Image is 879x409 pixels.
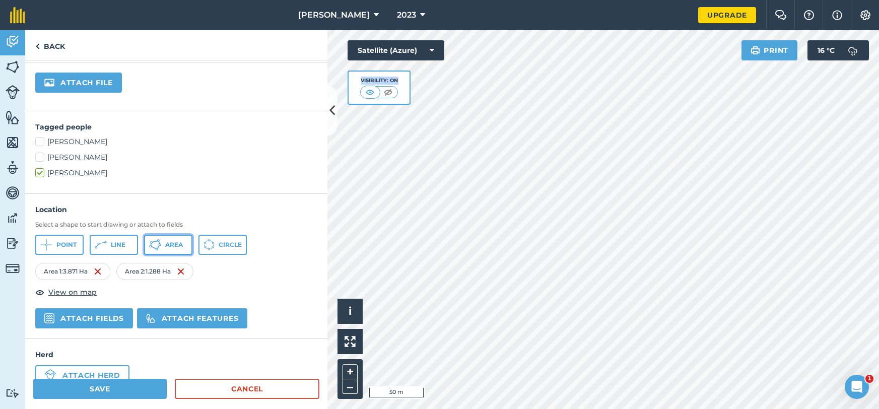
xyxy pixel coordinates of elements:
label: [PERSON_NAME] [35,152,317,163]
a: Upgrade [698,7,756,23]
button: Attach features [137,308,247,328]
button: Satellite (Azure) [348,40,444,60]
h4: Location [35,204,317,215]
span: 16 ° C [818,40,835,60]
img: Four arrows, one pointing top left, one top right, one bottom right and the last bottom left [345,336,356,347]
img: A cog icon [859,10,871,20]
button: Circle [198,235,247,255]
button: Area [144,235,192,255]
img: svg+xml;base64,PHN2ZyB4bWxucz0iaHR0cDovL3d3dy53My5vcmcvMjAwMC9zdmciIHdpZHRoPSI5IiBoZWlnaHQ9IjI0Ii... [35,40,40,52]
button: Line [90,235,138,255]
img: svg+xml,%3c [44,313,54,323]
label: [PERSON_NAME] [35,137,317,147]
span: [PERSON_NAME] [298,9,370,21]
img: svg+xml;base64,PHN2ZyB4bWxucz0iaHR0cDovL3d3dy53My5vcmcvMjAwMC9zdmciIHdpZHRoPSI1NiIgaGVpZ2h0PSI2MC... [6,110,20,125]
span: 1 [865,375,873,383]
img: A question mark icon [803,10,815,20]
span: Circle [219,241,242,249]
img: svg+xml;base64,PD94bWwgdmVyc2lvbj0iMS4wIiBlbmNvZGluZz0idXRmLTgiPz4KPCEtLSBHZW5lcmF0b3I6IEFkb2JlIE... [6,185,20,200]
span: Line [111,241,125,249]
button: 16 °C [807,40,869,60]
img: svg+xml;base64,PD94bWwgdmVyc2lvbj0iMS4wIiBlbmNvZGluZz0idXRmLTgiPz4KPCEtLSBHZW5lcmF0b3I6IEFkb2JlIE... [6,34,20,49]
div: Visibility: On [360,77,398,85]
button: Print [741,40,798,60]
img: Two speech bubbles overlapping with the left bubble in the forefront [775,10,787,20]
button: Point [35,235,84,255]
a: Back [25,30,75,60]
h4: Tagged people [35,121,317,132]
img: svg+xml;base64,PHN2ZyB4bWxucz0iaHR0cDovL3d3dy53My5vcmcvMjAwMC9zdmciIHdpZHRoPSI1NiIgaGVpZ2h0PSI2MC... [6,59,20,75]
button: + [343,364,358,379]
img: svg+xml;base64,PHN2ZyB4bWxucz0iaHR0cDovL3d3dy53My5vcmcvMjAwMC9zdmciIHdpZHRoPSI1NiIgaGVpZ2h0PSI2MC... [6,135,20,150]
img: fieldmargin Logo [10,7,25,23]
span: 2023 [397,9,416,21]
div: Area 2 : 1.288 Ha [116,263,193,280]
button: i [337,299,363,324]
img: svg+xml;base64,PD94bWwgdmVyc2lvbj0iMS4wIiBlbmNvZGluZz0idXRmLTgiPz4KPCEtLSBHZW5lcmF0b3I6IEFkb2JlIE... [6,160,20,175]
img: svg+xml;base64,PHN2ZyB4bWxucz0iaHR0cDovL3d3dy53My5vcmcvMjAwMC9zdmciIHdpZHRoPSIxOCIgaGVpZ2h0PSIyNC... [35,286,44,298]
img: svg+xml;base64,PHN2ZyB4bWxucz0iaHR0cDovL3d3dy53My5vcmcvMjAwMC9zdmciIHdpZHRoPSI1MCIgaGVpZ2h0PSI0MC... [364,87,376,97]
button: View on map [35,286,97,298]
span: Area [165,241,183,249]
div: Area 1 : 3.871 Ha [35,263,110,280]
img: svg+xml;base64,PD94bWwgdmVyc2lvbj0iMS4wIiBlbmNvZGluZz0idXRmLTgiPz4KPCEtLSBHZW5lcmF0b3I6IEFkb2JlIE... [6,388,20,398]
img: svg+xml;base64,PD94bWwgdmVyc2lvbj0iMS4wIiBlbmNvZGluZz0idXRmLTgiPz4KPCEtLSBHZW5lcmF0b3I6IEFkb2JlIE... [6,85,20,99]
button: Save [33,379,167,399]
img: svg+xml;base64,PHN2ZyB4bWxucz0iaHR0cDovL3d3dy53My5vcmcvMjAwMC9zdmciIHdpZHRoPSIxOSIgaGVpZ2h0PSIyNC... [751,44,760,56]
img: svg%3e [146,313,156,323]
iframe: Intercom live chat [845,375,869,399]
img: svg+xml;base64,PD94bWwgdmVyc2lvbj0iMS4wIiBlbmNvZGluZz0idXRmLTgiPz4KPCEtLSBHZW5lcmF0b3I6IEFkb2JlIE... [843,40,863,60]
h4: Herd [35,349,317,360]
button: Attach fields [35,308,133,328]
button: Attach herd [35,365,129,385]
span: i [349,305,352,317]
img: svg+xml;base64,PD94bWwgdmVyc2lvbj0iMS4wIiBlbmNvZGluZz0idXRmLTgiPz4KPCEtLSBHZW5lcmF0b3I6IEFkb2JlIE... [44,369,56,381]
img: svg+xml;base64,PD94bWwgdmVyc2lvbj0iMS4wIiBlbmNvZGluZz0idXRmLTgiPz4KPCEtLSBHZW5lcmF0b3I6IEFkb2JlIE... [6,261,20,276]
img: svg+xml;base64,PHN2ZyB4bWxucz0iaHR0cDovL3d3dy53My5vcmcvMjAwMC9zdmciIHdpZHRoPSIxNyIgaGVpZ2h0PSIxNy... [832,9,842,21]
a: Cancel [175,379,319,399]
img: svg+xml;base64,PHN2ZyB4bWxucz0iaHR0cDovL3d3dy53My5vcmcvMjAwMC9zdmciIHdpZHRoPSIxNiIgaGVpZ2h0PSIyNC... [94,265,102,278]
label: [PERSON_NAME] [35,168,317,178]
img: svg+xml;base64,PHN2ZyB4bWxucz0iaHR0cDovL3d3dy53My5vcmcvMjAwMC9zdmciIHdpZHRoPSI1MCIgaGVpZ2h0PSI0MC... [382,87,394,97]
span: Point [56,241,77,249]
span: View on map [48,287,97,298]
img: svg+xml;base64,PD94bWwgdmVyc2lvbj0iMS4wIiBlbmNvZGluZz0idXRmLTgiPz4KPCEtLSBHZW5lcmF0b3I6IEFkb2JlIE... [6,236,20,251]
img: svg+xml;base64,PHN2ZyB4bWxucz0iaHR0cDovL3d3dy53My5vcmcvMjAwMC9zdmciIHdpZHRoPSIxNiIgaGVpZ2h0PSIyNC... [177,265,185,278]
img: svg+xml;base64,PD94bWwgdmVyc2lvbj0iMS4wIiBlbmNvZGluZz0idXRmLTgiPz4KPCEtLSBHZW5lcmF0b3I6IEFkb2JlIE... [6,211,20,226]
button: – [343,379,358,394]
h3: Select a shape to start drawing or attach to fields [35,221,317,229]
